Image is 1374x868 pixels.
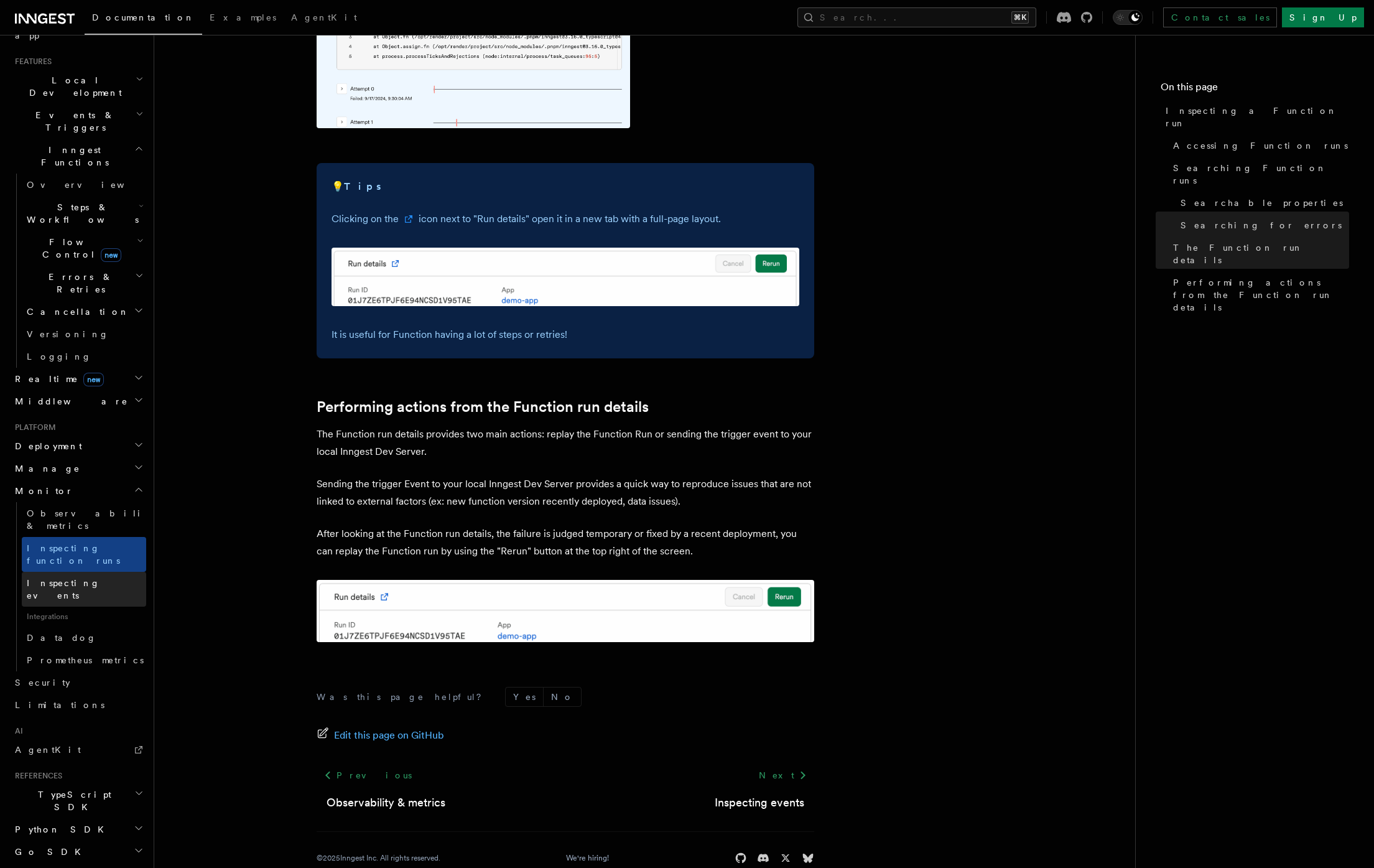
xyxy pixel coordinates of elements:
kbd: ⌘K [1011,11,1029,24]
span: Edit this page on GitHub [334,727,444,744]
button: Monitor [10,480,146,502]
a: Inspecting function runs [22,537,146,572]
a: Searchable properties [1176,192,1349,214]
div: Clicking on the [332,210,399,228]
button: Errors & Retries [22,266,146,301]
p: After looking at the Function run details, the failure is judged temporary or fixed by a recent d... [317,525,814,560]
button: Cancellation [22,301,146,323]
a: Prometheus metrics [22,649,146,671]
span: Searchable properties [1181,197,1343,209]
p: Was this page helpful? [317,691,490,703]
span: Deployment [10,440,82,452]
span: TypeScript SDK [10,788,134,813]
span: The Function run details [1173,241,1349,266]
button: Toggle dark mode [1113,10,1143,25]
p: 💡 [332,178,799,195]
a: Limitations [10,694,146,716]
button: No [544,688,581,706]
a: Documentation [85,4,202,35]
img: Clicking on the icon next to "Run details" open it in a new tab with a full-page layout [332,248,799,306]
span: Datadog [27,633,96,643]
span: Cancellation [22,306,129,318]
a: Datadog [22,627,146,649]
span: AgentKit [15,745,81,755]
span: Inspecting a Function run [1166,105,1349,129]
button: Inngest Functions [10,139,146,174]
a: Searching Function runs [1168,157,1349,192]
div: © 2025 Inngest Inc. All rights reserved. [317,853,440,863]
a: Inspecting events [22,572,146,607]
a: Examples [202,4,284,34]
span: Examples [210,12,276,22]
a: Edit this page on GitHub [317,727,444,744]
a: Observability & metrics [327,794,445,811]
button: TypeScript SDK [10,783,146,818]
span: Local Development [10,74,136,99]
a: AgentKit [284,4,364,34]
div: icon next to "Run details" open it in a new tab with a full-page layout. [419,210,721,228]
span: Features [10,57,52,67]
a: The Function run details [1168,236,1349,271]
span: Accessing Function runs [1173,139,1348,152]
span: Versioning [27,329,109,339]
button: Flow Controlnew [22,231,146,266]
a: Logging [22,345,146,368]
span: Inspecting events [27,578,100,600]
h4: On this page [1161,80,1349,100]
a: AgentKit [10,739,146,761]
span: AgentKit [291,12,357,22]
span: new [101,248,121,262]
button: Events & Triggers [10,104,146,139]
span: Python SDK [10,823,111,836]
button: Local Development [10,69,146,104]
span: Events & Triggers [10,109,136,134]
a: Contact sales [1163,7,1277,27]
span: Performing actions from the Function run details [1173,276,1349,314]
a: Inspecting events [715,794,804,811]
button: Search...⌘K [797,7,1036,27]
span: Integrations [22,607,146,627]
a: Searching for errors [1176,214,1349,236]
span: Prometheus metrics [27,655,144,665]
button: Python SDK [10,818,146,841]
a: Versioning [22,323,146,345]
p: The Function run details provides two main actions: replay the Function Run or sending the trigge... [317,426,814,460]
span: Documentation [92,12,195,22]
div: Monitor [10,502,146,671]
strong: Tips [344,180,383,192]
span: Platform [10,422,56,432]
span: Limitations [15,700,104,710]
span: Middleware [10,395,128,408]
button: Realtimenew [10,368,146,390]
a: Observability & metrics [22,502,146,537]
span: Inngest Functions [10,144,134,169]
a: Overview [22,174,146,196]
a: We're hiring! [566,853,609,863]
a: Next [751,764,814,786]
span: Errors & Retries [22,271,135,296]
span: Observability & metrics [27,508,155,531]
a: Performing actions from the Function run details [317,398,649,416]
a: Security [10,671,146,694]
span: Overview [27,180,155,190]
a: Accessing Function runs [1168,134,1349,157]
a: Performing actions from the Function run details [1168,271,1349,319]
button: Manage [10,457,146,480]
span: new [83,373,104,386]
span: Realtime [10,373,104,385]
span: AI [10,726,23,736]
span: Manage [10,462,80,475]
span: Inspecting function runs [27,543,120,566]
p: It is useful for Function having a lot of steps or retries! [332,326,799,343]
button: Yes [506,688,543,706]
button: Middleware [10,390,146,413]
img: The rerun button is accessible in the header of the "run details" section of the Function run detail [317,580,814,642]
button: Go SDK [10,841,146,863]
a: Sign Up [1282,7,1364,27]
span: Go SDK [10,846,88,858]
a: Previous [317,764,419,786]
span: Steps & Workflows [22,201,139,226]
p: Sending the trigger Event to your local Inngest Dev Server provides a quick way to reproduce issu... [317,475,814,510]
div: Inngest Functions [10,174,146,368]
a: Inspecting a Function run [1161,100,1349,134]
